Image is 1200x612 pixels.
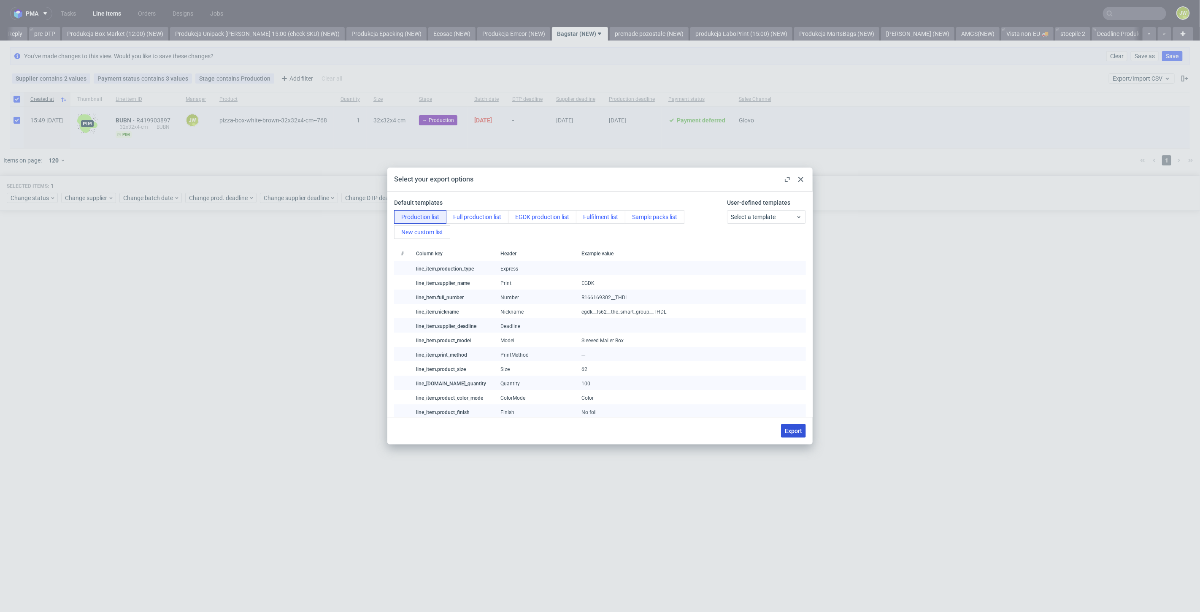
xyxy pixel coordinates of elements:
[394,210,446,224] button: Production list
[394,175,473,184] div: Select your export options
[727,199,790,206] span: User-defined templates
[446,210,508,224] button: Full production list
[576,210,625,224] button: Fulfilment list
[394,199,443,206] span: Default templates
[625,210,684,224] button: Sample packs list
[508,210,576,224] button: EGDK production list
